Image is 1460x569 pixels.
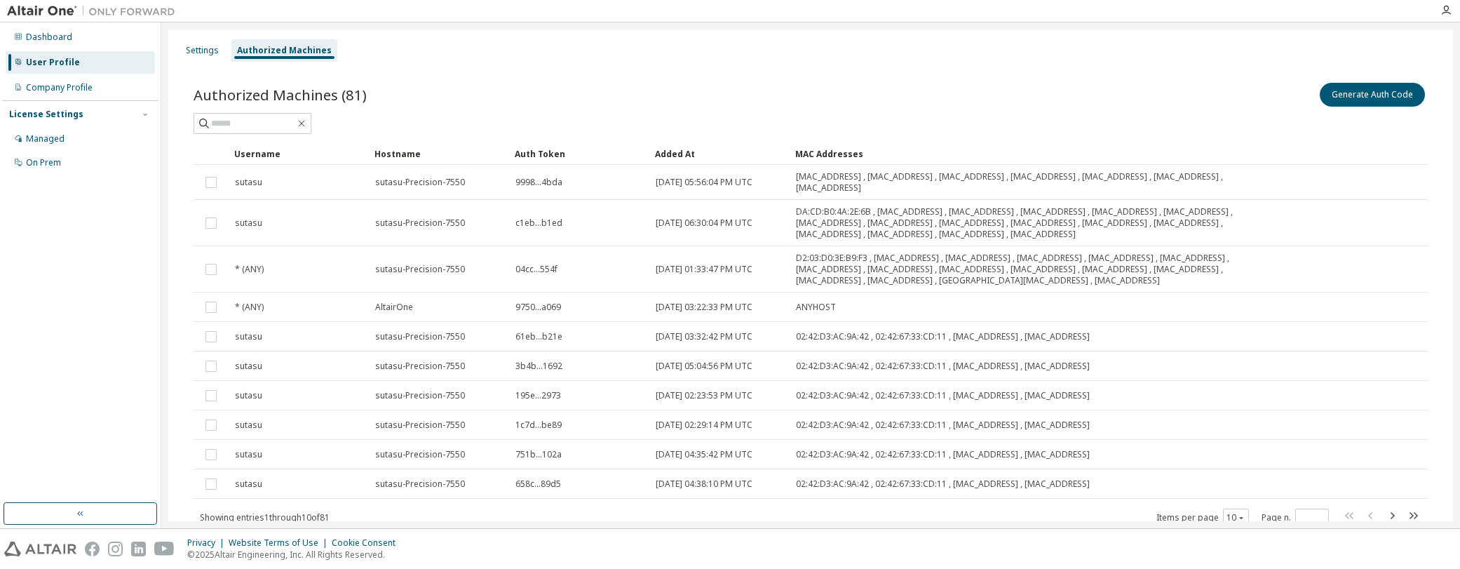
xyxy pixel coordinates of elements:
[656,420,752,431] span: [DATE] 02:29:14 PM UTC
[796,420,1090,431] span: 02:42:D3:AC:9A:42 , 02:42:67:33:CD:11 , [MAC_ADDRESS] , [MAC_ADDRESS]
[4,542,76,556] img: altair_logo.svg
[235,390,262,401] span: sutasu
[375,264,465,275] span: sutasu-Precision-7550
[796,331,1090,342] span: 02:42:D3:AC:9A:42 , 02:42:67:33:CD:11 , [MAC_ADDRESS] , [MAC_ADDRESS]
[515,478,561,490] span: 658c...89d5
[235,420,262,431] span: sutasu
[796,449,1090,460] span: 02:42:D3:AC:9A:42 , 02:42:67:33:CD:11 , [MAC_ADDRESS] , [MAC_ADDRESS]
[375,177,465,188] span: sutasu-Precision-7550
[656,177,752,188] span: [DATE] 05:56:04 PM UTC
[235,449,262,460] span: sutasu
[515,390,561,401] span: 195e...2973
[515,264,557,275] span: 04cc...554f
[332,537,404,549] div: Cookie Consent
[375,390,465,401] span: sutasu-Precision-7550
[796,478,1090,490] span: 02:42:D3:AC:9A:42 , 02:42:67:33:CD:11 , [MAC_ADDRESS] , [MAC_ADDRESS]
[656,331,752,342] span: [DATE] 03:32:42 PM UTC
[7,4,182,18] img: Altair One
[375,361,465,372] span: sutasu-Precision-7550
[656,302,752,313] span: [DATE] 03:22:33 PM UTC
[187,537,229,549] div: Privacy
[795,142,1278,165] div: MAC Addresses
[375,331,465,342] span: sutasu-Precision-7550
[656,478,752,490] span: [DATE] 04:38:10 PM UTC
[515,177,562,188] span: 9998...4bda
[235,331,262,342] span: sutasu
[26,32,72,43] div: Dashboard
[375,478,465,490] span: sutasu-Precision-7550
[515,449,562,460] span: 751b...102a
[796,361,1090,372] span: 02:42:D3:AC:9A:42 , 02:42:67:33:CD:11 , [MAC_ADDRESS] , [MAC_ADDRESS]
[374,142,503,165] div: Hostname
[237,45,332,56] div: Authorized Machines
[131,542,146,556] img: linkedin.svg
[26,57,80,68] div: User Profile
[200,511,330,523] span: Showing entries 1 through 10 of 81
[796,390,1090,401] span: 02:42:D3:AC:9A:42 , 02:42:67:33:CD:11 , [MAC_ADDRESS] , [MAC_ADDRESS]
[796,253,1277,286] span: D2:03:D0:3E:B9:F3 , [MAC_ADDRESS] , [MAC_ADDRESS] , [MAC_ADDRESS] , [MAC_ADDRESS] , [MAC_ADDRESS]...
[194,85,367,105] span: Authorized Machines (81)
[375,449,465,460] span: sutasu-Precision-7550
[655,142,784,165] div: Added At
[515,142,644,165] div: Auth Token
[234,142,363,165] div: Username
[515,420,562,431] span: 1c7d...be89
[154,542,175,556] img: youtube.svg
[235,217,262,229] span: sutasu
[1156,509,1249,527] span: Items per page
[85,542,100,556] img: facebook.svg
[26,157,61,168] div: On Prem
[1262,509,1329,527] span: Page n.
[515,217,562,229] span: c1eb...b1ed
[796,206,1277,240] span: DA:CD:B0:4A:2E:6B , [MAC_ADDRESS] , [MAC_ADDRESS] , [MAC_ADDRESS] , [MAC_ADDRESS] , [MAC_ADDRESS]...
[1320,83,1425,107] button: Generate Auth Code
[235,177,262,188] span: sutasu
[515,361,562,372] span: 3b4b...1692
[375,420,465,431] span: sutasu-Precision-7550
[796,302,836,313] span: ANYHOST
[656,264,752,275] span: [DATE] 01:33:47 PM UTC
[186,45,219,56] div: Settings
[515,302,561,313] span: 9750...a069
[26,82,93,93] div: Company Profile
[1226,512,1245,523] button: 10
[26,133,65,145] div: Managed
[187,549,404,561] p: © 2025 Altair Engineering, Inc. All Rights Reserved.
[656,361,752,372] span: [DATE] 05:04:56 PM UTC
[235,302,264,313] span: * (ANY)
[235,264,264,275] span: * (ANY)
[375,217,465,229] span: sutasu-Precision-7550
[9,109,83,120] div: License Settings
[515,331,562,342] span: 61eb...b21e
[235,478,262,490] span: sutasu
[235,361,262,372] span: sutasu
[229,537,332,549] div: Website Terms of Use
[108,542,123,556] img: instagram.svg
[656,449,752,460] span: [DATE] 04:35:42 PM UTC
[656,217,752,229] span: [DATE] 06:30:04 PM UTC
[375,302,413,313] span: AltairOne
[656,390,752,401] span: [DATE] 02:23:53 PM UTC
[796,171,1277,194] span: [MAC_ADDRESS] , [MAC_ADDRESS] , [MAC_ADDRESS] , [MAC_ADDRESS] , [MAC_ADDRESS] , [MAC_ADDRESS] , [...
